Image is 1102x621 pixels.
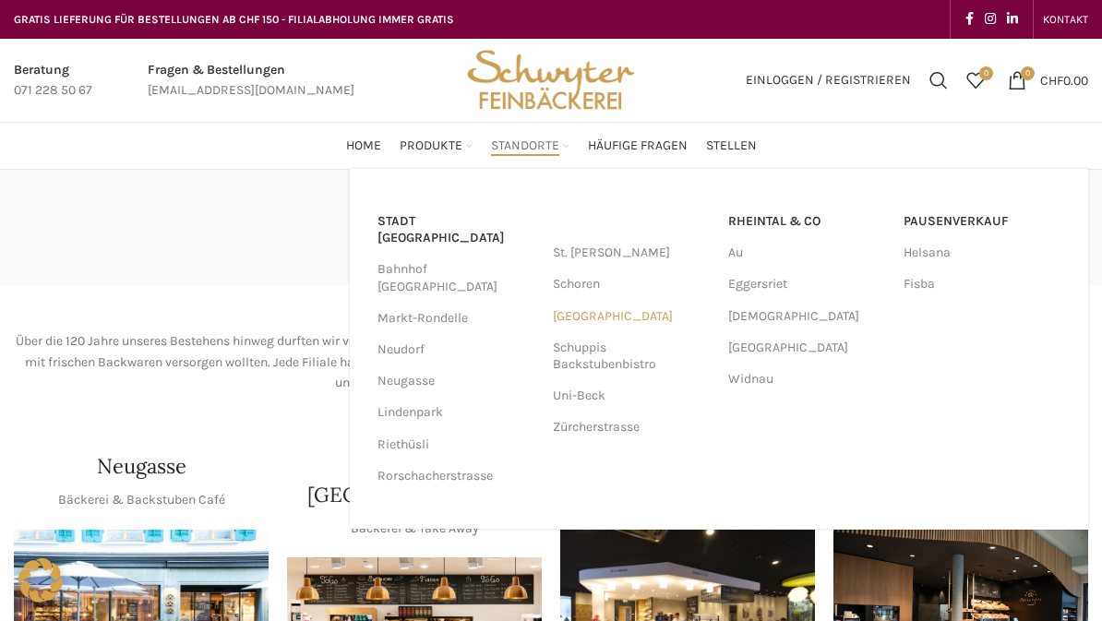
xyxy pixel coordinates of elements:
[491,137,559,155] span: Standorte
[377,429,534,460] a: Riethüsli
[728,301,885,332] a: [DEMOGRAPHIC_DATA]
[14,13,454,26] span: GRATIS LIEFERUNG FÜR BESTELLUNGEN AB CHF 150 - FILIALABHOLUNG IMMER GRATIS
[746,74,911,87] span: Einloggen / Registrieren
[588,127,688,164] a: Häufige Fragen
[960,6,979,32] a: Facebook social link
[1001,6,1024,32] a: Linkedin social link
[728,364,885,395] a: Widnau
[553,269,710,300] a: Schoren
[979,66,993,80] span: 0
[553,301,710,332] a: [GEOGRAPHIC_DATA]
[904,206,1060,237] a: Pausenverkauf
[553,237,710,269] a: St. [PERSON_NAME]
[377,397,534,428] a: Lindenpark
[706,127,757,164] a: Stellen
[588,137,688,155] span: Häufige Fragen
[1040,72,1063,88] span: CHF
[400,137,462,155] span: Produkte
[728,269,885,300] a: Eggersriet
[904,269,1060,300] a: Fisba
[1043,1,1088,38] a: KONTAKT
[14,412,1088,434] h2: Stadt [GEOGRAPHIC_DATA]
[14,331,1088,393] p: Über die 120 Jahre unseres Bestehens hinweg durften wir verschiedene Filialen von anderen Bäckere...
[1034,1,1097,38] div: Secondary navigation
[377,460,534,492] a: Rorschacherstrasse
[553,412,710,443] a: Zürcherstrasse
[1043,13,1088,26] span: KONTAKT
[377,365,534,397] a: Neugasse
[706,137,757,155] span: Stellen
[400,127,473,164] a: Produkte
[957,62,994,99] a: 0
[461,71,641,87] a: Site logo
[346,127,381,164] a: Home
[999,62,1097,99] a: 0 CHF0.00
[553,380,710,412] a: Uni-Beck
[377,303,534,334] a: Markt-Rondelle
[97,452,186,481] h4: Neugasse
[957,62,994,99] div: Meine Wunschliste
[1021,66,1035,80] span: 0
[14,60,92,102] a: Infobox link
[346,137,381,155] span: Home
[920,62,957,99] a: Suchen
[461,39,641,122] img: Bäckerei Schwyter
[377,206,534,254] a: Stadt [GEOGRAPHIC_DATA]
[728,237,885,269] a: Au
[377,334,534,365] a: Neudorf
[491,127,569,164] a: Standorte
[728,332,885,364] a: [GEOGRAPHIC_DATA]
[5,127,1097,164] div: Main navigation
[148,60,354,102] a: Infobox link
[287,452,542,509] h4: Bahnhof [GEOGRAPHIC_DATA]
[377,254,534,302] a: Bahnhof [GEOGRAPHIC_DATA]
[979,6,1001,32] a: Instagram social link
[1040,72,1088,88] bdi: 0.00
[904,237,1060,269] a: Helsana
[737,62,920,99] a: Einloggen / Registrieren
[553,332,710,380] a: Schuppis Backstubenbistro
[58,490,225,510] p: Bäckerei & Backstuben Café
[351,519,479,539] p: Bäckerei & Take Away
[728,206,885,237] a: RHEINTAL & CO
